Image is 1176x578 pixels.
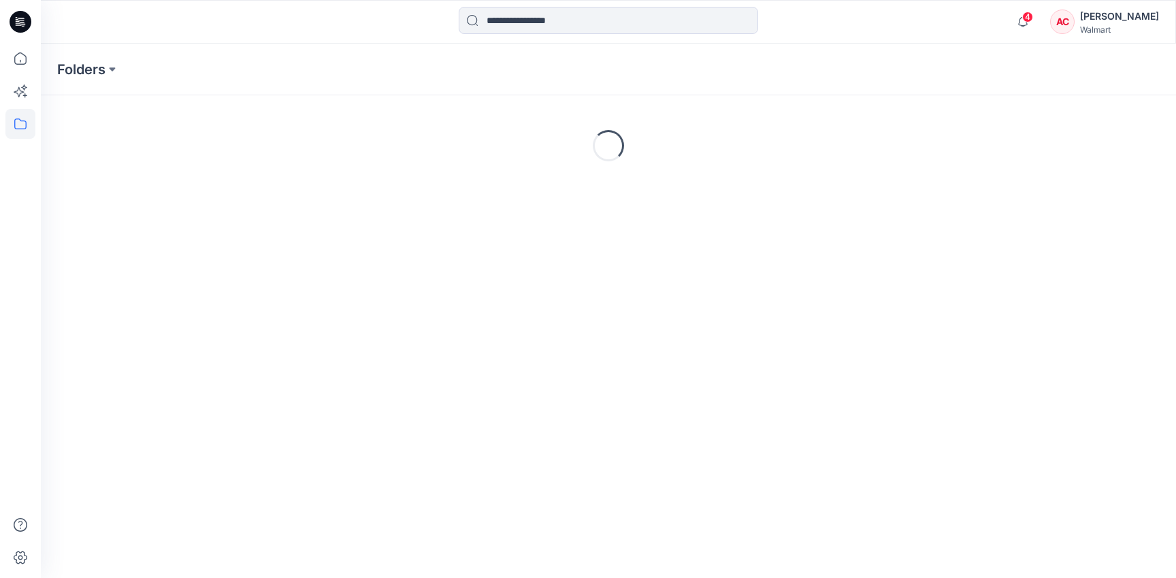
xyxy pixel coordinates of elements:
[1050,10,1075,34] div: AC
[1022,12,1033,22] span: 4
[1080,8,1159,25] div: [PERSON_NAME]
[57,60,105,79] a: Folders
[1080,25,1159,35] div: Walmart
